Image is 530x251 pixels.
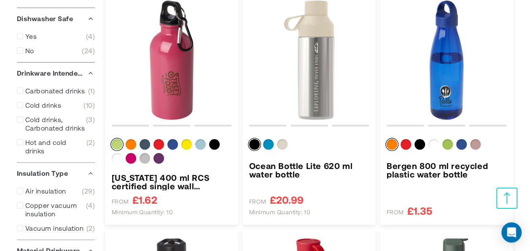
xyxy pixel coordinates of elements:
[428,139,439,150] div: Transparent Clear
[387,139,506,153] div: Colour
[17,46,95,55] a: No 24
[153,153,164,164] div: Purple
[17,201,95,218] a: Copper vacuum insulation 4
[25,187,66,195] span: Air insulation
[270,194,304,205] span: £20.99
[112,139,122,150] div: Apple Green
[25,32,37,41] span: Yes
[112,198,129,205] span: FROM
[17,8,95,29] div: Dishwasher Safe
[407,205,432,216] span: £1.35
[112,208,173,216] span: Minimum quantity: 10
[456,139,467,150] div: Royal Blue
[181,139,192,150] div: Yellow
[387,208,404,216] span: FROM
[140,153,150,164] div: Silver
[209,139,220,150] div: Black
[112,173,231,190] a: Oregon 400 ml RCS certified single wall stainless steel water bottle with carabiner
[263,139,274,150] div: Ocean Blue
[83,101,95,109] span: 10
[126,153,136,164] div: Magenta
[387,139,397,150] div: Orange
[401,139,411,150] div: Red
[25,224,83,232] span: Vacuum insulation
[501,222,522,243] div: Open Intercom Messenger
[17,32,95,41] a: Yes 4
[86,32,95,41] span: 4
[167,139,178,150] div: Royal Blue
[86,201,95,218] span: 4
[112,173,231,190] h3: [US_STATE] 400 ml RCS certified single wall stainless steel water bottle with carabiner
[153,139,164,150] div: Red
[17,138,95,155] a: Hot and cold drinks 2
[195,139,206,150] div: Cloud Blue
[249,161,369,178] a: Ocean Bottle Lite 620 ml water bottle
[387,161,506,178] a: Bergen 800 ml recycled plastic water bottle
[132,194,157,205] span: £1.62
[17,101,95,109] a: Cold drinks 10
[86,138,95,155] span: 2
[25,138,86,155] span: Hot and cold drinks
[470,139,481,150] div: Dusty Pink
[249,139,369,153] div: Colour
[17,63,95,84] div: Drinkware Intended Use
[82,46,95,55] span: 24
[249,208,311,216] span: Minimum quantity: 10
[86,224,95,232] span: 2
[82,187,95,195] span: 29
[25,201,86,218] span: Copper vacuum insulation
[25,46,34,55] span: No
[17,224,95,232] a: Vacuum insulation 2
[112,139,231,167] div: Colour
[17,87,95,95] a: Carbonated drinks 1
[17,187,95,195] a: Air insulation 29
[140,139,150,150] div: Hale Blue
[88,87,95,95] span: 1
[25,87,85,95] span: Carbonated drinks
[126,139,136,150] div: Orange
[249,139,260,150] div: Black
[25,101,61,109] span: Cold drinks
[249,198,266,205] span: FROM
[17,163,95,184] div: Insulation Type
[112,153,122,164] div: White
[17,115,95,132] a: Cold drinks, Carbonated drinks 3
[86,115,95,132] span: 3
[442,139,453,150] div: Lime
[25,115,86,132] span: Cold drinks, Carbonated drinks
[414,139,425,150] div: Black
[277,139,288,150] div: Sandstone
